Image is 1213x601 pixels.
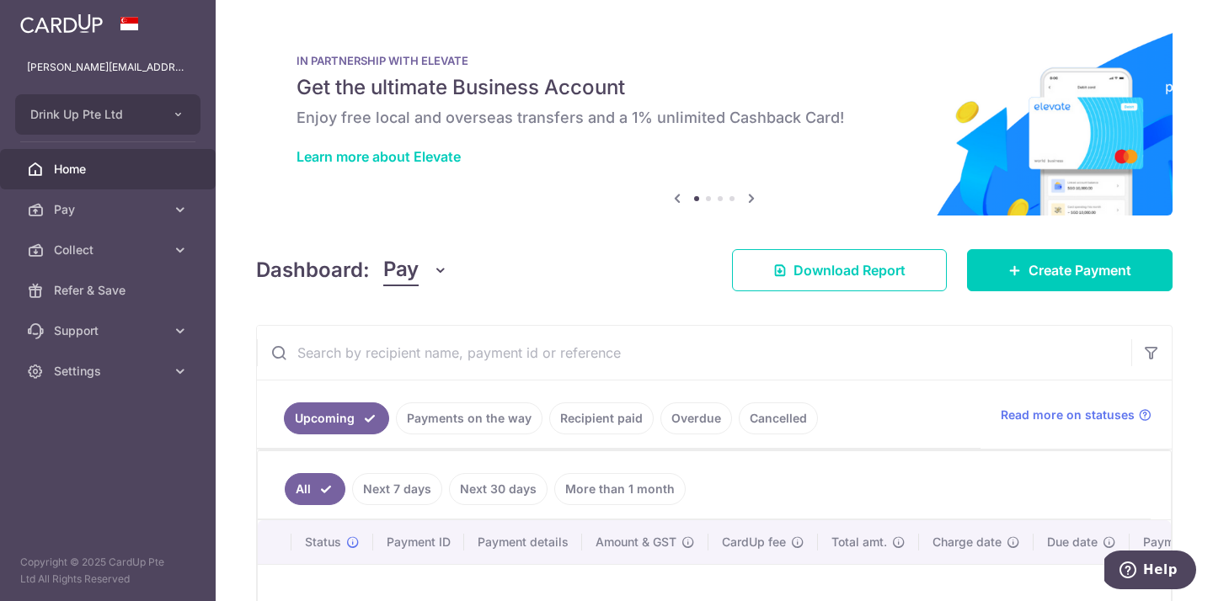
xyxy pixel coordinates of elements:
span: Read more on statuses [1001,407,1135,423]
a: Overdue [660,402,732,434]
span: Amount & GST [596,534,676,550]
p: [PERSON_NAME][EMAIL_ADDRESS][DOMAIN_NAME] [27,59,189,76]
a: All [285,473,345,505]
button: Pay [383,254,448,286]
th: Payment details [464,520,582,564]
a: Learn more about Elevate [297,148,461,165]
span: Download Report [794,260,906,280]
a: Next 7 days [352,473,442,505]
h4: Dashboard: [256,255,370,285]
span: Pay [54,201,165,218]
span: Total amt. [831,534,887,550]
span: Create Payment [1029,260,1131,280]
a: Read more on statuses [1001,407,1152,423]
a: Payments on the way [396,402,542,434]
span: Due date [1047,534,1098,550]
a: Recipient paid [549,402,654,434]
span: Refer & Save [54,282,165,299]
img: CardUp [20,13,103,34]
span: Collect [54,242,165,258]
input: Search by recipient name, payment id or reference [257,326,1131,380]
span: Drink Up Pte Ltd [30,106,155,123]
span: Settings [54,363,165,380]
th: Payment ID [373,520,464,564]
a: More than 1 month [554,473,686,505]
a: Upcoming [284,402,389,434]
a: Cancelled [739,402,818,434]
span: Support [54,322,165,339]
span: Status [305,534,341,550]
span: Pay [383,254,419,286]
iframe: Opens a widget where you can find more information [1104,550,1196,593]
h5: Get the ultimate Business Account [297,74,1132,101]
h6: Enjoy free local and overseas transfers and a 1% unlimited Cashback Card! [297,108,1132,128]
a: Download Report [732,249,947,291]
span: CardUp fee [722,534,786,550]
a: Create Payment [967,249,1173,291]
p: IN PARTNERSHIP WITH ELEVATE [297,54,1132,67]
span: Charge date [932,534,1002,550]
span: Home [54,161,165,178]
a: Next 30 days [449,473,548,505]
button: Drink Up Pte Ltd [15,94,200,135]
img: Renovation banner [256,27,1173,215]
